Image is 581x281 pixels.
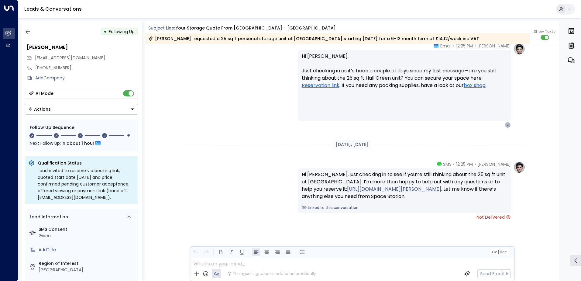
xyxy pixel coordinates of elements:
[477,43,511,49] span: [PERSON_NAME]
[39,267,136,273] div: [GEOGRAPHIC_DATA]
[148,25,175,31] span: Subject Line:
[39,260,136,267] label: Region of Interest
[302,205,507,210] a: Linked to this conversation
[27,44,138,51] div: [PERSON_NAME]
[30,124,133,131] div: Follow Up Sequence
[104,26,107,37] div: •
[39,226,136,233] label: SMS Consent
[347,186,441,193] a: [URL][DOMAIN_NAME][PERSON_NAME]
[148,36,479,42] div: [PERSON_NAME] requested a 25 sqft personal storage unit at [GEOGRAPHIC_DATA] starting [DATE] for ...
[489,249,509,255] button: Cc|Bcc
[492,250,506,254] span: Cc Bcc
[35,55,105,61] span: [EMAIL_ADDRESS][DOMAIN_NAME]
[498,250,499,254] span: |
[24,5,82,12] a: Leads & Conversations
[456,43,473,49] span: 12:25 PM
[28,106,51,112] div: Actions
[36,90,53,96] div: AI Mode
[192,248,199,256] button: Undo
[35,55,105,61] span: jaytpatel86+space-station@gmail.com
[513,161,525,173] img: profile-logo.png
[35,75,138,81] div: AddCompany
[176,25,336,31] div: Your storage quote from [GEOGRAPHIC_DATA] - [GEOGRAPHIC_DATA]
[227,271,316,276] div: The agent signature is added automatically
[302,171,507,200] div: Hi [PERSON_NAME], just checking in to see if you’re still thinking about the 25 sq ft unit at [GE...
[39,233,136,239] div: Given
[39,247,136,253] div: AddTitle
[456,161,473,167] span: 12:25 PM
[333,140,371,149] div: [DATE], [DATE]
[38,160,134,166] p: Qualification Status
[534,29,555,34] span: Show Texts
[476,214,511,220] span: Not Delivered
[25,104,138,115] div: Button group with a nested menu
[453,43,455,49] span: •
[477,161,511,167] span: [PERSON_NAME]
[464,82,486,89] a: box shop
[474,43,476,49] span: •
[35,65,138,71] div: [PHONE_NUMBER]
[38,167,134,201] div: Lead invited to reserve via booking link; quoted start date [DATE] and price confirmed pending cu...
[443,161,452,167] span: SMS
[30,140,133,147] div: Next Follow Up:
[28,214,68,220] div: Lead Information
[302,53,507,96] p: Hi [PERSON_NAME], Just checking in as it’s been a couple of days since my last message—are you st...
[474,161,476,167] span: •
[302,82,339,89] a: Reservation link
[109,29,135,35] span: Following Up
[505,122,511,128] div: J
[453,161,455,167] span: •
[440,43,452,49] span: Email
[25,104,138,115] button: Actions
[513,43,525,55] img: profile-logo.png
[202,248,210,256] button: Redo
[61,140,95,147] span: In about 1 hour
